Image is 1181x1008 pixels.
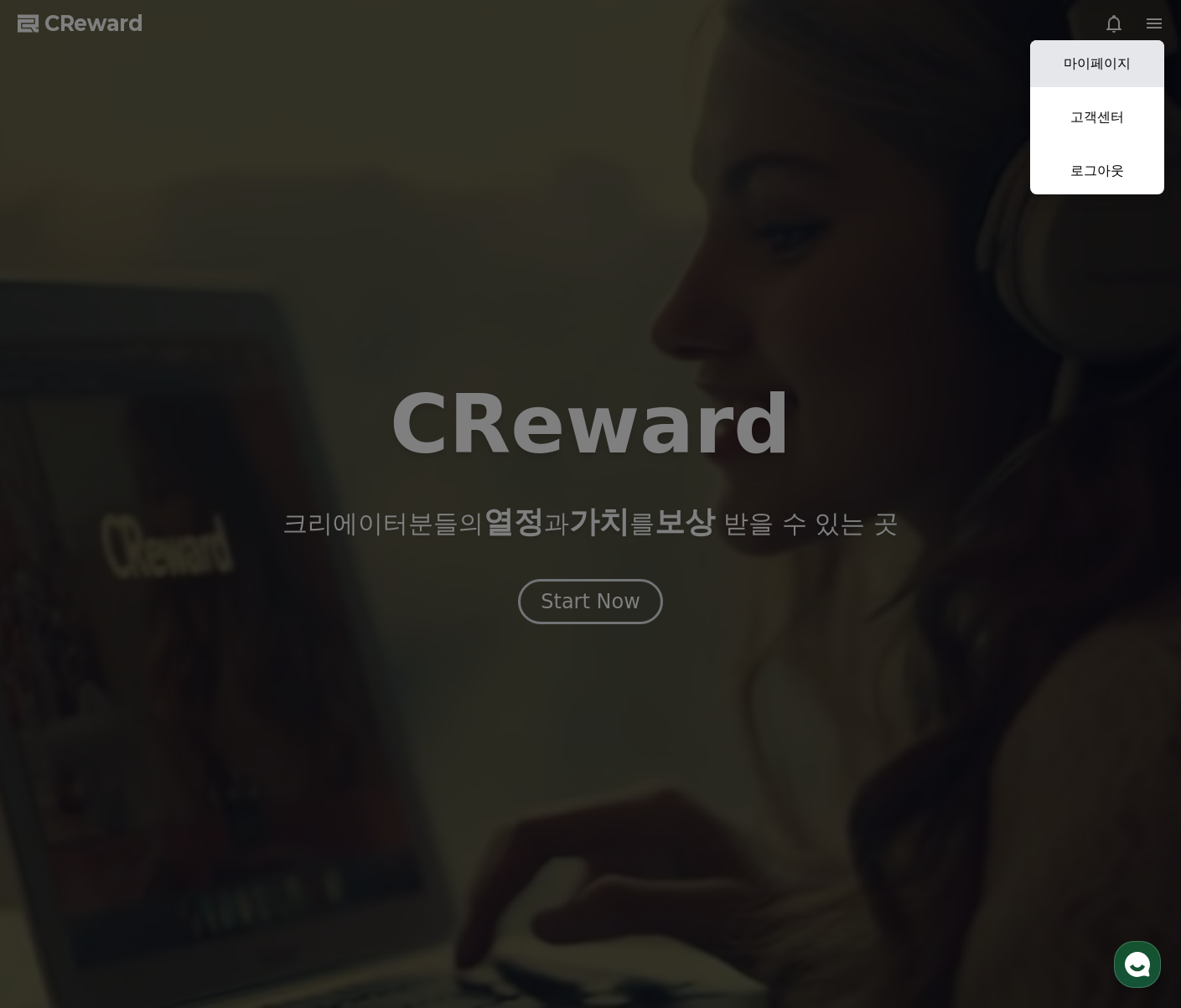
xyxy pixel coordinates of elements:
a: 로그아웃 [1030,147,1164,194]
a: 홈 [5,531,111,573]
a: 고객센터 [1030,94,1164,141]
button: 마이페이지 고객센터 로그아웃 [1030,40,1164,194]
span: 대화 [153,557,174,571]
span: 홈 [53,556,63,570]
a: 설정 [216,531,322,573]
a: 마이페이지 [1030,40,1164,87]
span: 설정 [259,556,279,570]
a: 대화 [111,531,216,573]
